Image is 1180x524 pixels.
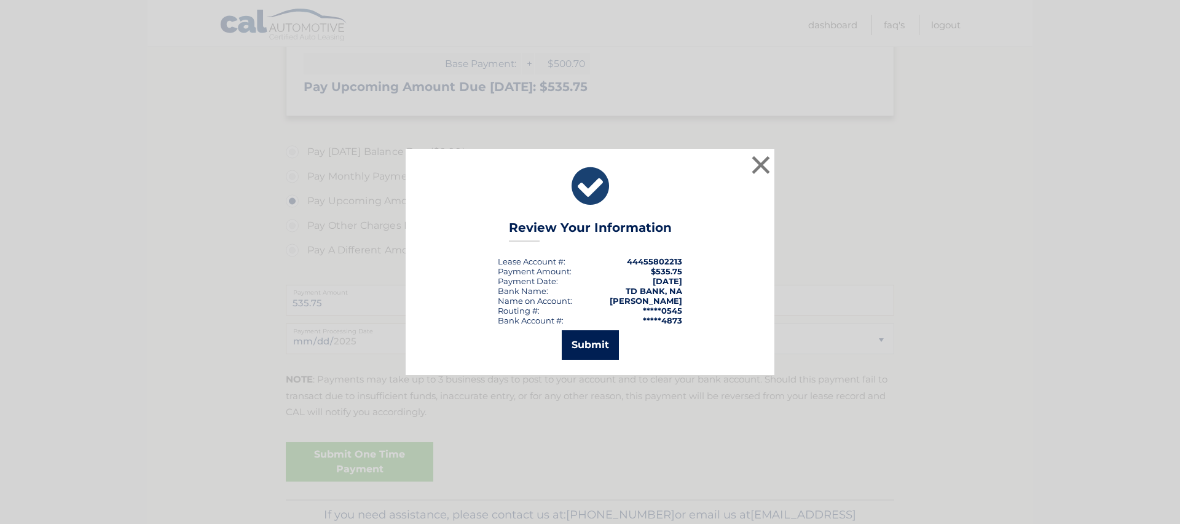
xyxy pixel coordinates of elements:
[498,286,548,296] div: Bank Name:
[627,256,682,266] strong: 44455802213
[509,220,672,242] h3: Review Your Information
[653,276,682,286] span: [DATE]
[498,306,540,316] div: Routing #:
[498,276,556,286] span: Payment Date
[610,296,682,306] strong: [PERSON_NAME]
[498,316,564,325] div: Bank Account #:
[498,276,558,286] div: :
[498,296,572,306] div: Name on Account:
[562,330,619,360] button: Submit
[626,286,682,296] strong: TD BANK, NA
[651,266,682,276] span: $535.75
[749,153,773,177] button: ×
[498,256,565,266] div: Lease Account #:
[498,266,572,276] div: Payment Amount:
